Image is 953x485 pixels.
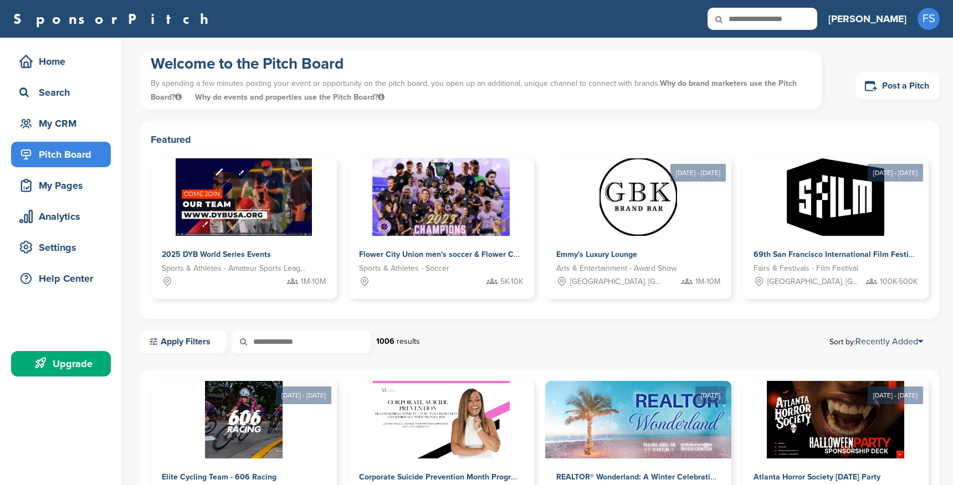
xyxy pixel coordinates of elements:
span: Arts & Entertainment - Award Show [556,262,677,275]
span: 5K-10K [500,276,523,288]
a: Apply Filters [140,330,227,353]
a: Post a Pitch [855,73,940,100]
span: Emmy's Luxury Lounge [556,250,637,259]
a: [DATE] - [DATE] Sponsorpitch & Emmy's Luxury Lounge Arts & Entertainment - Award Show [GEOGRAPHIC... [545,141,731,299]
div: [DATE] - [DATE] [670,164,726,182]
img: Sponsorpitch & [205,381,283,458]
a: Recently Added [855,336,923,347]
span: Sports & Athletes - Soccer [359,262,449,275]
div: Search [17,82,111,102]
a: [DATE] - [DATE] Sponsorpitch & 69th San Francisco International Film Festival Fairs & Festivals -... [742,141,929,299]
span: Fairs & Festivals - Film Festival [754,262,858,275]
a: Sponsorpitch & 2025 DYB World Series Events Sports & Athletes - Amateur Sports Leagues 1M-10M [151,158,337,299]
div: [DATE] - [DATE] [276,386,331,404]
div: Settings [17,238,111,257]
span: [GEOGRAPHIC_DATA], [GEOGRAPHIC_DATA] [570,276,663,288]
a: Help Center [11,266,111,291]
span: REALTOR® Wonderland: A Winter Celebration [556,472,719,482]
span: Sports & Athletes - Amateur Sports Leagues [162,262,309,275]
a: Sponsorpitch & Flower City Union men's soccer & Flower City 1872 women's soccer Sports & Athletes... [348,158,534,299]
div: Analytics [17,207,111,226]
h3: [PERSON_NAME] [828,11,906,27]
a: Home [11,49,111,74]
strong: 1006 [376,337,394,346]
a: Pitch Board [11,142,111,167]
div: Upgrade [17,354,111,374]
span: Atlanta Horror Society [DATE] Party [754,472,880,482]
a: Analytics [11,204,111,229]
h1: Welcome to the Pitch Board [151,54,811,74]
span: 1M-10M [301,276,326,288]
a: SponsorPitch [13,12,216,26]
span: results [397,337,420,346]
a: My Pages [11,173,111,198]
span: [GEOGRAPHIC_DATA], [GEOGRAPHIC_DATA] [767,276,860,288]
p: By spending a few minutes posting your event or opportunity on the pitch board, you open up an ad... [151,74,811,107]
span: Sort by: [829,337,923,346]
img: Sponsorpitch & [372,381,510,458]
img: Sponsorpitch & [600,158,677,236]
span: 1M-10M [695,276,720,288]
img: Sponsorpitch & [767,381,905,458]
span: Corporate Suicide Prevention Month Programming with [PERSON_NAME] [359,472,621,482]
span: 100K-500K [880,276,918,288]
span: Flower City Union men's soccer & Flower City 1872 women's soccer [359,250,601,259]
img: Sponsorpitch & [787,158,884,236]
span: 2025 DYB World Series Events [162,250,271,259]
span: 69th San Francisco International Film Festival [754,250,919,259]
a: [PERSON_NAME] [828,7,906,31]
img: Sponsorpitch & [545,381,744,458]
a: Upgrade [11,351,111,376]
div: Home [17,51,111,71]
span: Elite Cycling Team - 606 Racing [162,472,276,482]
div: [DATE] - [DATE] [868,386,923,404]
div: My CRM [17,113,111,133]
a: My CRM [11,111,111,136]
div: My Pages [17,176,111,195]
img: Sponsorpitch & [176,158,312,236]
div: [DATE] - [DATE] [868,164,923,182]
div: Help Center [17,269,111,288]
div: [DATE] [695,386,726,404]
h2: Featured [151,132,929,147]
div: Pitch Board [17,145,111,164]
a: Search [11,80,111,105]
span: Why do events and properties use the Pitch Board? [195,92,385,102]
img: Sponsorpitch & [372,158,510,236]
span: FS [918,8,940,30]
a: Settings [11,235,111,260]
